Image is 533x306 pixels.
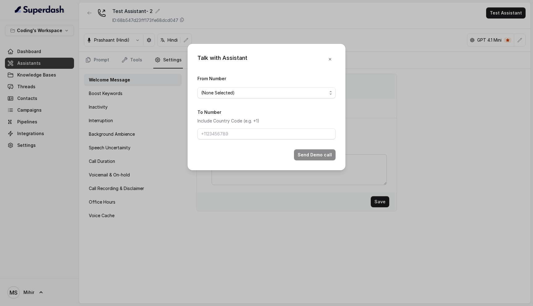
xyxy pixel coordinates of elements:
[197,128,336,139] input: +1123456789
[201,89,327,97] span: (None Selected)
[197,76,226,81] label: From Number
[197,110,221,115] label: To Number
[197,87,336,98] button: (None Selected)
[197,117,336,125] p: Include Country Code (e.g. +1)
[294,149,336,160] button: Send Demo call
[197,54,247,65] div: Talk with Assistant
